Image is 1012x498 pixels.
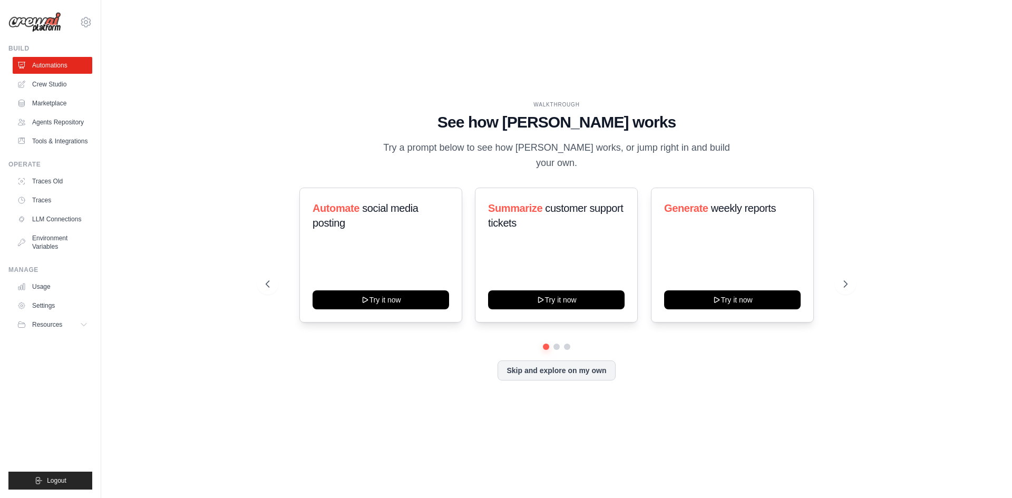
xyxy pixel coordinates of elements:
p: Try a prompt below to see how [PERSON_NAME] works, or jump right in and build your own. [379,140,734,171]
a: Usage [13,278,92,295]
span: Generate [664,202,708,214]
span: customer support tickets [488,202,623,229]
span: Summarize [488,202,542,214]
div: Manage [8,266,92,274]
h1: See how [PERSON_NAME] works [266,113,848,132]
img: Logo [8,12,61,33]
span: weekly reports [711,202,775,214]
button: Try it now [488,290,625,309]
div: Build [8,44,92,53]
span: social media posting [313,202,419,229]
a: LLM Connections [13,211,92,228]
a: Tools & Integrations [13,133,92,150]
a: Automations [13,57,92,74]
a: Traces Old [13,173,92,190]
button: Resources [13,316,92,333]
a: Traces [13,192,92,209]
button: Try it now [664,290,801,309]
span: Logout [47,476,66,485]
a: Crew Studio [13,76,92,93]
button: Try it now [313,290,449,309]
a: Agents Repository [13,114,92,131]
span: Resources [32,320,62,329]
button: Skip and explore on my own [498,360,615,380]
a: Settings [13,297,92,314]
a: Marketplace [13,95,92,112]
div: WALKTHROUGH [266,101,848,109]
div: Operate [8,160,92,169]
button: Logout [8,472,92,490]
a: Environment Variables [13,230,92,255]
span: Automate [313,202,359,214]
